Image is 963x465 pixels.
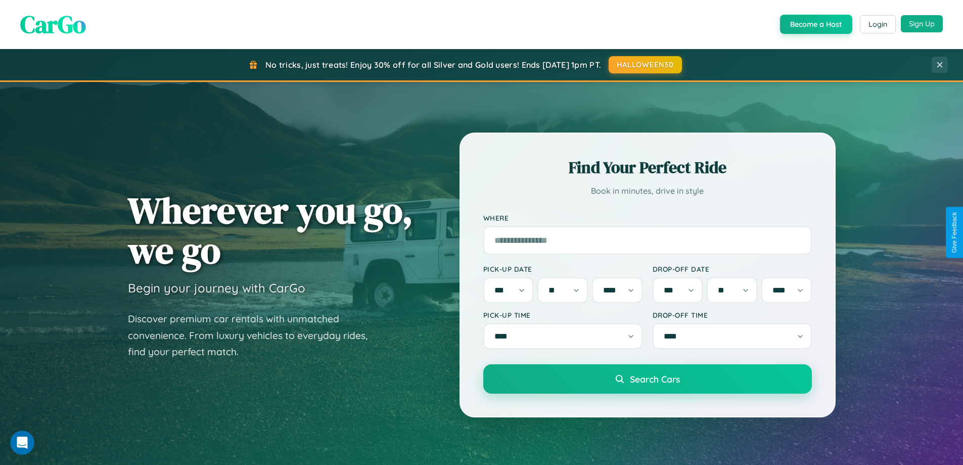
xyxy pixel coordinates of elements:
button: Become a Host [780,15,852,34]
label: Pick-up Date [483,265,643,273]
span: No tricks, just treats! Enjoy 30% off for all Silver and Gold users! Ends [DATE] 1pm PT. [265,60,601,70]
p: Book in minutes, drive in style [483,184,812,198]
button: Search Cars [483,364,812,394]
label: Drop-off Time [653,311,812,319]
label: Drop-off Date [653,265,812,273]
button: HALLOWEEN30 [609,56,682,73]
label: Pick-up Time [483,311,643,319]
iframe: Intercom live chat [10,431,34,455]
label: Where [483,214,812,222]
p: Discover premium car rentals with unmatched convenience. From luxury vehicles to everyday rides, ... [128,311,381,360]
button: Sign Up [901,15,943,32]
h2: Find Your Perfect Ride [483,156,812,179]
span: CarGo [20,8,86,41]
span: Search Cars [630,373,680,385]
h3: Begin your journey with CarGo [128,280,305,295]
h1: Wherever you go, we go [128,190,413,270]
button: Login [860,15,896,33]
div: Give Feedback [951,212,958,253]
